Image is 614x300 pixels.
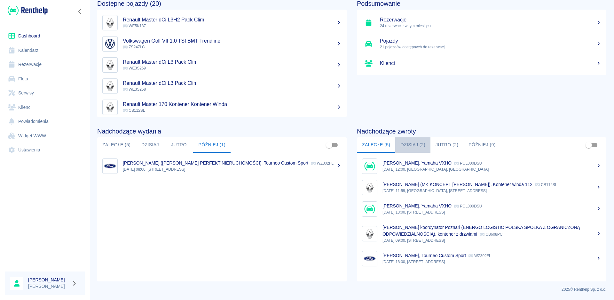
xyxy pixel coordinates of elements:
a: Rezerwacje24 rezerwacje w tym miesiącu [357,12,606,33]
a: Widget WWW [5,129,85,143]
a: ImageRenault Master dCi L3 Pack Clim WE3S269 [97,54,347,76]
a: Klienci [5,100,85,115]
a: Powiadomienia [5,114,85,129]
p: [PERSON_NAME] koordynator Poznań (ENERGO LOGISTIC POLSKA SPÓŁKA Z OGRANICZONĄ ODPOWIEDZIALNOŚCIĄ)... [382,225,580,237]
a: Renthelp logo [5,5,48,16]
span: CB112SL [123,108,145,113]
a: ImageRenault Master dCi L3H2 Pack Clim WE5K187 [97,12,347,33]
span: WE3S268 [123,87,146,92]
p: WZ302FL [311,161,334,166]
img: Image [104,101,116,113]
a: Rezerwacje [5,57,85,72]
a: Ustawienia [5,143,85,157]
img: Image [104,59,116,71]
p: 21 pojazdów dostępnych do rezerwacji [380,44,601,50]
a: Klienci [357,54,606,72]
p: [DATE] 11:59, [GEOGRAPHIC_DATA], [STREET_ADDRESS] [382,188,601,194]
a: Pojazdy21 pojazdów dostępnych do rezerwacji [357,33,606,54]
p: [PERSON_NAME], Yamaha VXHO [382,160,452,166]
a: Dashboard [5,29,85,43]
h5: Rezerwacje [380,17,601,23]
a: ImageRenault Master 170 Kontener Kontener Winda CB112SL [97,97,347,118]
h5: Renault Master dCi L3H2 Pack Clim [123,17,342,23]
p: [DATE] 09:00, [STREET_ADDRESS] [382,238,601,243]
h5: Renault Master dCi L3 Pack Clim [123,59,342,65]
span: WE3S269 [123,66,146,70]
h4: Nadchodzące wydania [97,127,347,135]
img: Image [364,228,376,240]
p: [DATE] 18:00, [STREET_ADDRESS] [382,259,601,265]
h5: Volkswagen Golf VII 1.0 TSI BMT Trendline [123,38,342,44]
img: Renthelp logo [8,5,48,16]
p: CB112SL [535,182,557,187]
a: Kalendarz [5,43,85,58]
p: 2025 © Renthelp Sp. z o.o. [97,287,606,292]
h5: Renault Master dCi L3 Pack Clim [123,80,342,86]
a: Serwisy [5,86,85,100]
p: POL000DSU [454,161,482,166]
button: Dzisiaj [136,137,164,153]
a: ImageVolkswagen Golf VII 1.0 TSI BMT Trendline ZS247LC [97,33,347,54]
img: Image [104,80,116,92]
button: Później (1) [193,137,231,153]
p: POL000DSU [454,204,482,208]
p: [PERSON_NAME] ([PERSON_NAME] PERFEKT NIERUCHOMOŚCI), Tourneo Custom Sport [123,160,308,166]
h6: [PERSON_NAME] [28,277,69,283]
button: Jutro [164,137,193,153]
p: [PERSON_NAME] (MK KONCEPT [PERSON_NAME]), Kontener winda 112 [382,182,532,187]
p: [DATE] 13:00, [STREET_ADDRESS] [382,209,601,215]
h5: Klienci [380,60,601,67]
button: Jutro (2) [430,137,463,153]
a: ImageRenault Master dCi L3 Pack Clim WE3S268 [97,76,347,97]
p: CB608PC [480,232,502,237]
span: Pokaż przypisane tylko do mnie [323,139,335,151]
span: ZS247LC [123,45,145,49]
p: [PERSON_NAME], Yamaha VXHO [382,203,452,208]
a: Image[PERSON_NAME], Yamaha VXHO POL000DSU[DATE] 13:00, [STREET_ADDRESS] [357,198,606,220]
img: Image [364,182,376,194]
img: Image [364,203,376,215]
p: 24 rezerwacje w tym miesiącu [380,23,601,29]
button: Później (9) [463,137,501,153]
span: WE5K187 [123,24,146,28]
p: [DATE] 12:00, [GEOGRAPHIC_DATA], [GEOGRAPHIC_DATA] [382,166,601,172]
button: Zwiń nawigację [75,7,85,16]
a: Image[PERSON_NAME], Tourneo Custom Sport WZ302FL[DATE] 18:00, [STREET_ADDRESS] [357,248,606,269]
button: Zaległe (5) [97,137,136,153]
img: Image [104,38,116,50]
a: Flota [5,72,85,86]
a: Image[PERSON_NAME] ([PERSON_NAME] PERFEKT NIERUCHOMOŚCI), Tourneo Custom Sport WZ302FL[DATE] 08:0... [97,155,347,177]
a: Image[PERSON_NAME] (MK KONCEPT [PERSON_NAME]), Kontener winda 112 CB112SL[DATE] 11:59, [GEOGRAPHI... [357,177,606,198]
button: Dzisiaj (2) [395,137,430,153]
p: [PERSON_NAME] [28,283,69,290]
span: Pokaż przypisane tylko do mnie [583,139,595,151]
img: Image [104,160,116,172]
h5: Renault Master 170 Kontener Kontener Winda [123,101,342,108]
button: Zaległe (5) [357,137,395,153]
p: [PERSON_NAME], Tourneo Custom Sport [382,253,466,258]
h4: Nadchodzące zwroty [357,127,606,135]
p: WZ302FL [468,254,491,258]
img: Image [104,17,116,29]
a: Image[PERSON_NAME] koordynator Poznań (ENERGO LOGISTIC POLSKA SPÓŁKA Z OGRANICZONĄ ODPOWIEDZIALNO... [357,220,606,248]
img: Image [364,160,376,172]
p: [DATE] 08:00, [STREET_ADDRESS] [123,166,342,172]
a: Image[PERSON_NAME], Yamaha VXHO POL000DSU[DATE] 12:00, [GEOGRAPHIC_DATA], [GEOGRAPHIC_DATA] [357,155,606,177]
img: Image [364,253,376,265]
h5: Pojazdy [380,38,601,44]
